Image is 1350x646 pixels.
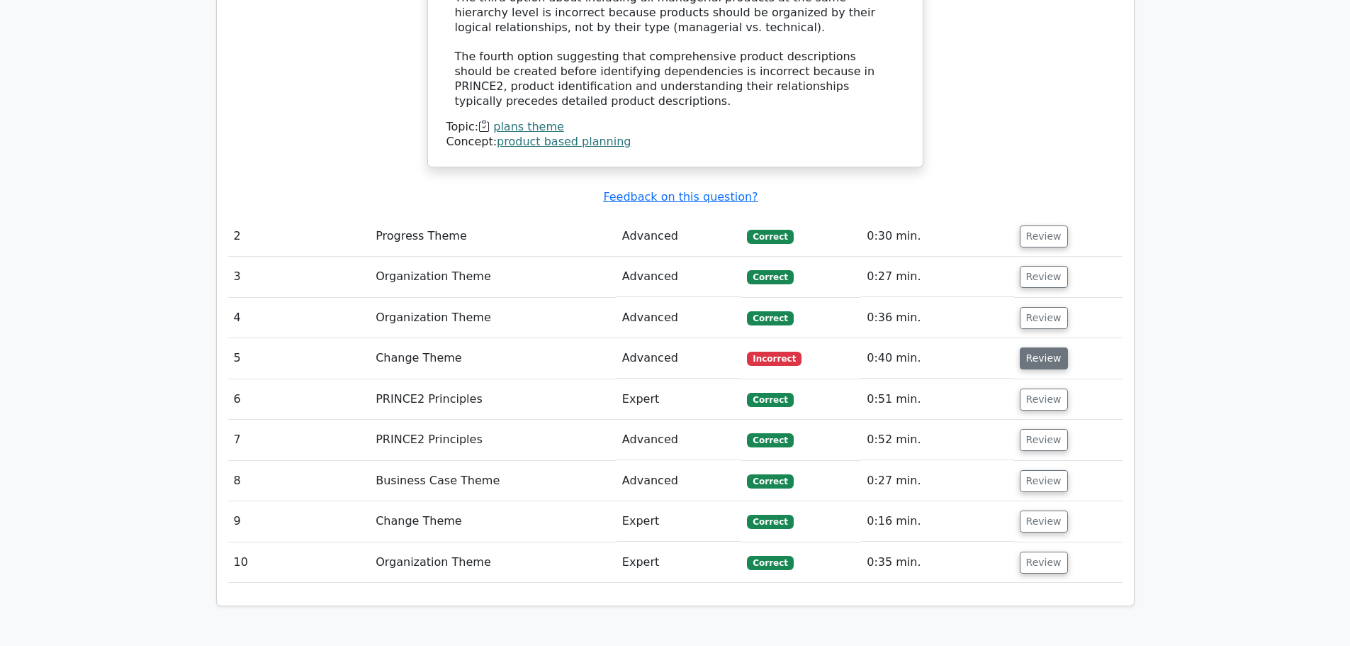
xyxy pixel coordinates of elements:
button: Review [1020,307,1068,329]
td: 0:35 min. [861,542,1013,583]
button: Review [1020,511,1068,533]
span: Correct [747,270,793,284]
span: Correct [747,393,793,407]
td: Advanced [617,461,742,501]
span: Correct [747,433,793,447]
span: Correct [747,311,793,325]
span: Correct [747,230,793,244]
button: Review [1020,347,1068,369]
td: Expert [617,542,742,583]
td: 6 [228,379,371,420]
td: 0:27 min. [861,257,1013,297]
td: Organization Theme [370,298,617,338]
td: Progress Theme [370,216,617,257]
td: 9 [228,501,371,542]
td: Change Theme [370,501,617,542]
td: PRINCE2 Principles [370,420,617,460]
button: Review [1020,552,1068,574]
td: 7 [228,420,371,460]
td: 0:52 min. [861,420,1013,460]
td: 4 [228,298,371,338]
td: 0:40 min. [861,338,1013,379]
td: Organization Theme [370,257,617,297]
td: 0:51 min. [861,379,1013,420]
a: product based planning [497,135,631,148]
td: Advanced [617,257,742,297]
td: 0:16 min. [861,501,1013,542]
td: Organization Theme [370,542,617,583]
td: 3 [228,257,371,297]
span: Correct [747,556,793,570]
td: Expert [617,501,742,542]
td: 0:30 min. [861,216,1013,257]
td: 8 [228,461,371,501]
td: 5 [228,338,371,379]
button: Review [1020,225,1068,247]
td: Advanced [617,420,742,460]
td: Advanced [617,298,742,338]
td: PRINCE2 Principles [370,379,617,420]
td: 2 [228,216,371,257]
span: Correct [747,474,793,489]
td: 0:27 min. [861,461,1013,501]
button: Review [1020,470,1068,492]
td: 0:36 min. [861,298,1013,338]
div: Concept: [446,135,904,150]
button: Review [1020,429,1068,451]
button: Review [1020,389,1068,411]
a: Feedback on this question? [603,190,758,204]
td: 10 [228,542,371,583]
button: Review [1020,266,1068,288]
td: Advanced [617,216,742,257]
td: Business Case Theme [370,461,617,501]
span: Incorrect [747,352,801,366]
a: plans theme [493,120,564,133]
td: Change Theme [370,338,617,379]
div: Topic: [446,120,904,135]
td: Expert [617,379,742,420]
td: Advanced [617,338,742,379]
span: Correct [747,515,793,529]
